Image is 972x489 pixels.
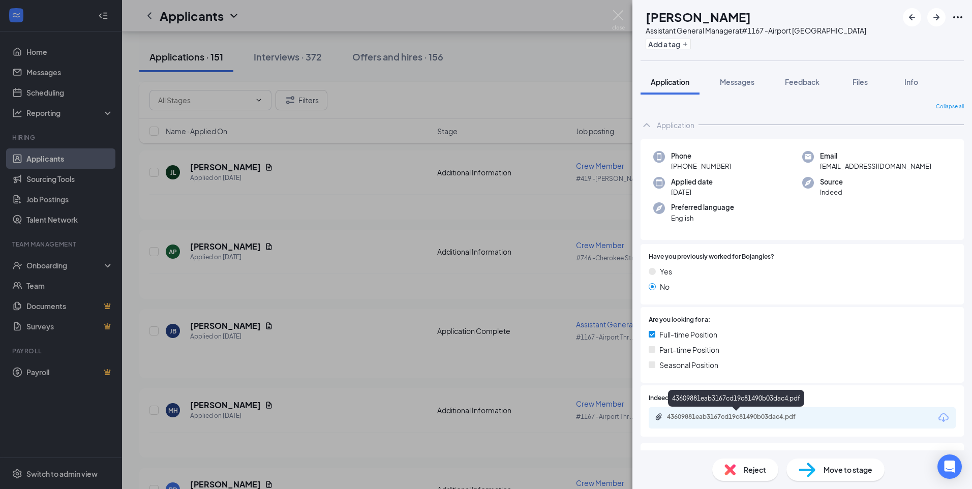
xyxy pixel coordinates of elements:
[671,202,734,212] span: Preferred language
[936,103,964,111] span: Collapse all
[655,413,663,421] svg: Paperclip
[682,41,688,47] svg: Plus
[651,77,689,86] span: Application
[744,464,766,475] span: Reject
[667,413,809,421] div: 43609881eab3167cd19c81490b03dac4.pdf
[668,390,804,407] div: 43609881eab3167cd19c81490b03dac4.pdf
[820,161,931,171] span: [EMAIL_ADDRESS][DOMAIN_NAME]
[785,77,819,86] span: Feedback
[660,281,670,292] span: No
[655,413,819,422] a: Paperclip43609881eab3167cd19c81490b03dac4.pdf
[671,187,713,197] span: [DATE]
[646,8,751,25] h1: [PERSON_NAME]
[649,393,693,403] span: Indeed Resume
[853,77,868,86] span: Files
[659,329,717,340] span: Full-time Position
[671,151,731,161] span: Phone
[824,464,872,475] span: Move to stage
[937,412,950,424] svg: Download
[671,161,731,171] span: [PHONE_NUMBER]
[660,266,672,277] span: Yes
[659,344,719,355] span: Part-time Position
[649,252,774,262] span: Have you previously worked for Bojangles?
[659,359,718,371] span: Seasonal Position
[820,177,843,187] span: Source
[930,11,943,23] svg: ArrowRight
[927,8,946,26] button: ArrowRight
[952,11,964,23] svg: Ellipses
[657,120,694,130] div: Application
[903,8,921,26] button: ArrowLeftNew
[820,151,931,161] span: Email
[646,25,866,36] div: Assistant General Manager at #1167 -Airport [GEOGRAPHIC_DATA]
[820,187,843,197] span: Indeed
[649,315,710,325] span: Are you looking for a:
[641,119,653,131] svg: ChevronUp
[906,11,918,23] svg: ArrowLeftNew
[671,213,734,223] span: English
[904,77,918,86] span: Info
[720,77,754,86] span: Messages
[671,177,713,187] span: Applied date
[646,39,691,49] button: PlusAdd a tag
[937,454,962,479] div: Open Intercom Messenger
